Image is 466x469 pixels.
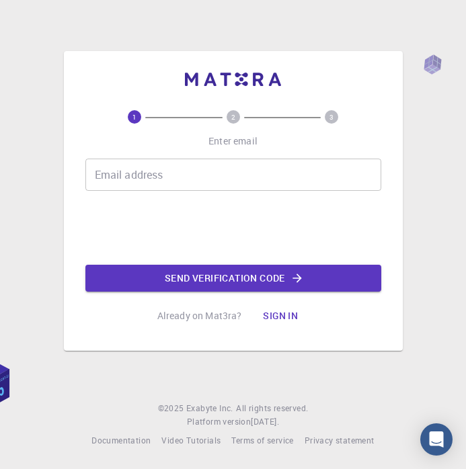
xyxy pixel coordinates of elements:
span: All rights reserved. [236,402,308,415]
a: Exabyte Inc. [186,402,233,415]
div: Open Intercom Messenger [420,423,453,456]
a: Video Tutorials [161,434,221,447]
text: 2 [231,112,235,122]
span: © 2025 [158,402,186,415]
span: Privacy statement [305,435,375,445]
a: Documentation [91,434,151,447]
span: Terms of service [231,435,293,445]
button: Send verification code [85,265,381,292]
iframe: reCAPTCHA [131,202,336,254]
a: [DATE]. [251,415,279,429]
span: Documentation [91,435,151,445]
a: Terms of service [231,434,293,447]
text: 3 [329,112,334,122]
span: Platform version [187,415,251,429]
p: Already on Mat3ra? [157,309,242,323]
text: 1 [132,112,137,122]
button: Sign in [252,302,309,329]
a: Privacy statement [305,434,375,447]
span: Video Tutorials [161,435,221,445]
span: [DATE] . [251,416,279,427]
p: Enter email [208,134,258,148]
span: Exabyte Inc. [186,402,233,413]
